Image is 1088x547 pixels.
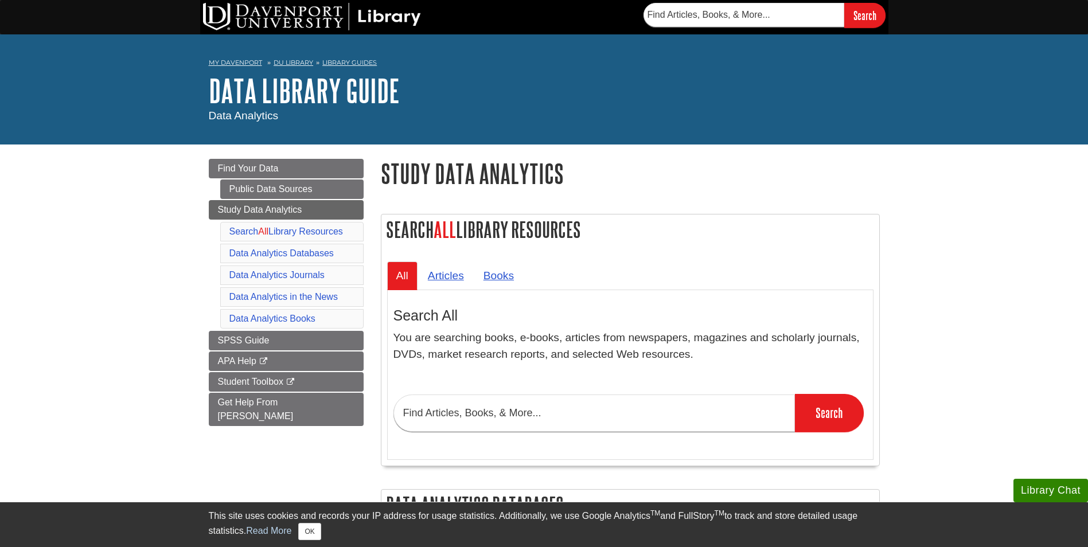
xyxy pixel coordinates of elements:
[209,73,400,108] a: DATA Library Guide
[218,356,256,366] span: APA Help
[220,179,364,199] a: Public Data Sources
[419,261,473,290] a: Articles
[246,526,291,536] a: Read More
[209,110,279,122] span: Data Analytics
[218,205,302,214] span: Study Data Analytics
[393,394,795,432] input: Find Articles, Books, & More...
[387,261,418,290] a: All
[644,3,886,28] form: Searches DU Library's articles, books, and more
[209,55,880,73] nav: breadcrumb
[209,159,364,178] a: Find Your Data
[229,314,315,323] a: Data Analytics Books
[209,372,364,392] a: Student Toolbox
[259,358,268,365] i: This link opens in a new window
[474,261,523,290] a: Books
[209,331,364,350] a: SPSS Guide
[434,218,456,241] span: All
[209,393,364,426] a: Get Help From [PERSON_NAME]
[229,270,325,280] a: Data Analytics Journals
[218,335,270,345] span: SPSS Guide
[229,292,338,302] a: Data Analytics in the News
[393,307,867,324] h3: Search All
[229,226,343,236] a: SearchAllLibrary Resources
[229,248,334,258] a: Data Analytics Databases
[381,159,880,188] h1: Study Data Analytics
[209,159,364,426] div: Guide Page Menu
[203,3,421,30] img: DU Library
[218,397,294,421] span: Get Help From [PERSON_NAME]
[286,378,295,386] i: This link opens in a new window
[381,214,879,245] h2: Search Library Resources
[650,509,660,517] sup: TM
[715,509,724,517] sup: TM
[644,3,844,27] input: Find Articles, Books, & More...
[322,58,377,67] a: Library Guides
[258,226,268,236] span: All
[209,509,880,540] div: This site uses cookies and records your IP address for usage statistics. Additionally, we use Goo...
[298,523,321,540] button: Close
[393,330,867,363] p: You are searching books, e-books, articles from newspapers, magazines and scholarly journals, DVD...
[218,377,283,386] span: Student Toolbox
[1013,479,1088,502] button: Library Chat
[274,58,313,67] a: DU Library
[381,490,879,520] h2: Data Analytics Databases
[209,351,364,371] a: APA Help
[209,58,262,68] a: My Davenport
[209,200,364,220] a: Study Data Analytics
[795,394,864,432] input: Search
[218,163,279,173] span: Find Your Data
[844,3,886,28] input: Search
